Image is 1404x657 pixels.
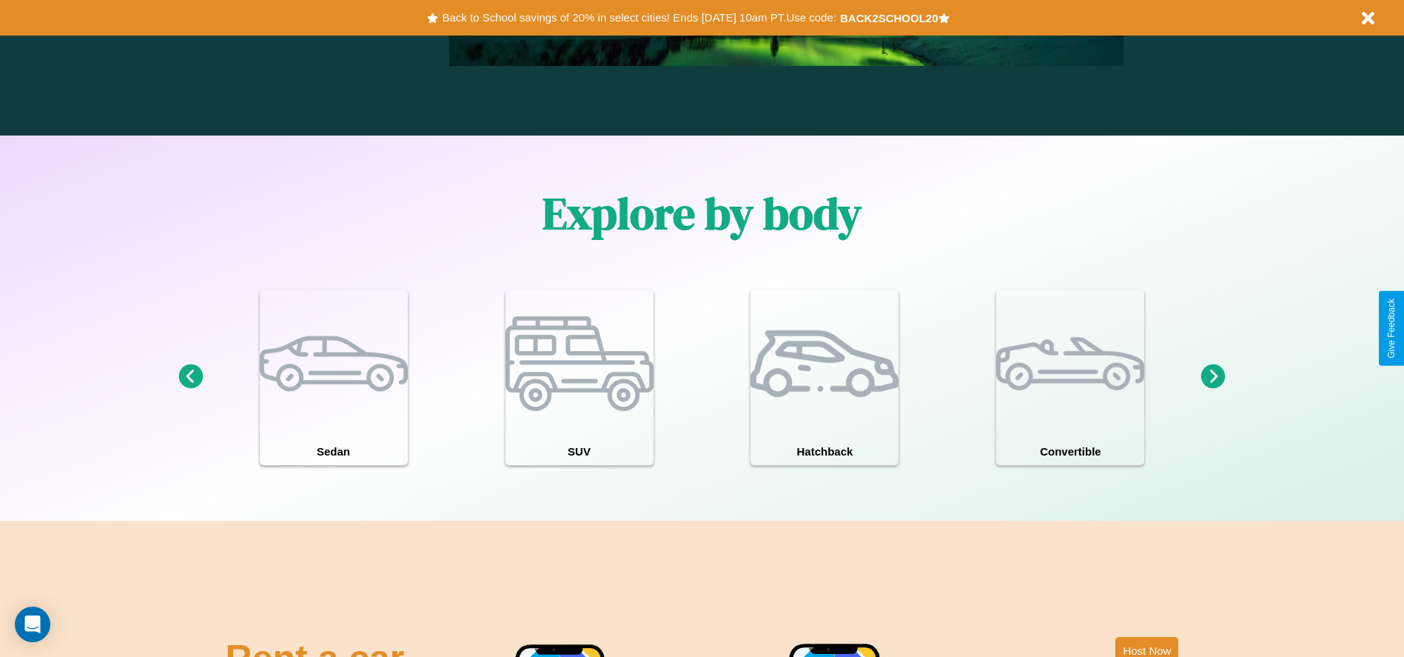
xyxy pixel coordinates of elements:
[438,7,839,28] button: Back to School savings of 20% in select cities! Ends [DATE] 10am PT.Use code:
[840,12,938,24] b: BACK2SCHOOL20
[750,438,899,465] h4: Hatchback
[543,183,861,244] h1: Explore by body
[1386,299,1397,358] div: Give Feedback
[260,438,408,465] h4: Sedan
[15,607,50,642] div: Open Intercom Messenger
[505,438,654,465] h4: SUV
[996,438,1144,465] h4: Convertible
